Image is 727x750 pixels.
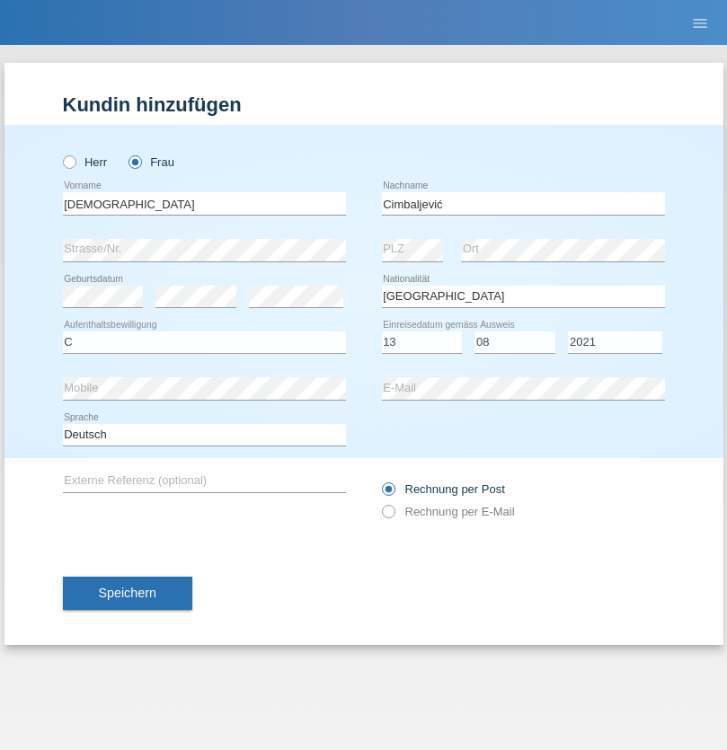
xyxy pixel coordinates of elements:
label: Rechnung per Post [382,482,505,496]
label: Rechnung per E-Mail [382,505,515,518]
input: Rechnung per E-Mail [382,505,394,527]
button: Speichern [63,577,192,611]
span: Speichern [99,586,156,600]
input: Rechnung per Post [382,482,394,505]
a: menu [682,17,718,28]
input: Frau [129,155,140,167]
i: menu [691,14,709,32]
label: Herr [63,155,108,169]
h1: Kundin hinzufügen [63,93,665,116]
input: Herr [63,155,75,167]
label: Frau [129,155,174,169]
